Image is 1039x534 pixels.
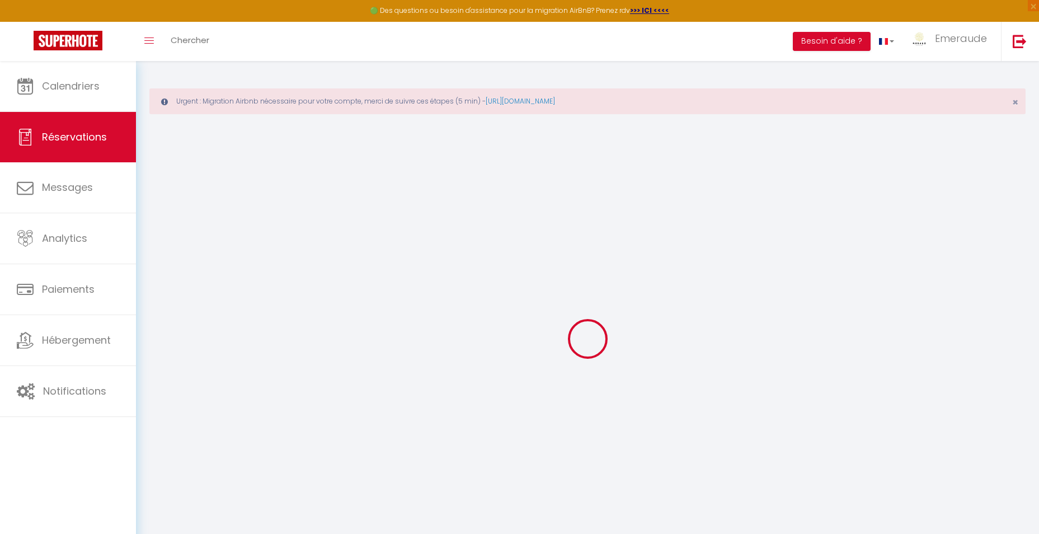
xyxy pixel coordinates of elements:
button: Close [1012,97,1018,107]
div: Urgent : Migration Airbnb nécessaire pour votre compte, merci de suivre ces étapes (5 min) - [149,88,1026,114]
span: Analytics [42,231,87,245]
span: Réservations [42,130,107,144]
span: × [1012,95,1018,109]
a: Chercher [162,22,218,61]
a: [URL][DOMAIN_NAME] [486,96,555,106]
span: Hébergement [42,333,111,347]
span: Emeraude [935,31,987,45]
a: ... Emeraude [902,22,1001,61]
span: Messages [42,180,93,194]
img: ... [911,32,928,46]
span: Calendriers [42,79,100,93]
span: Paiements [42,282,95,296]
button: Besoin d'aide ? [793,32,871,51]
span: Chercher [171,34,209,46]
a: >>> ICI <<<< [630,6,669,15]
img: Super Booking [34,31,102,50]
span: Notifications [43,384,106,398]
img: logout [1013,34,1027,48]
